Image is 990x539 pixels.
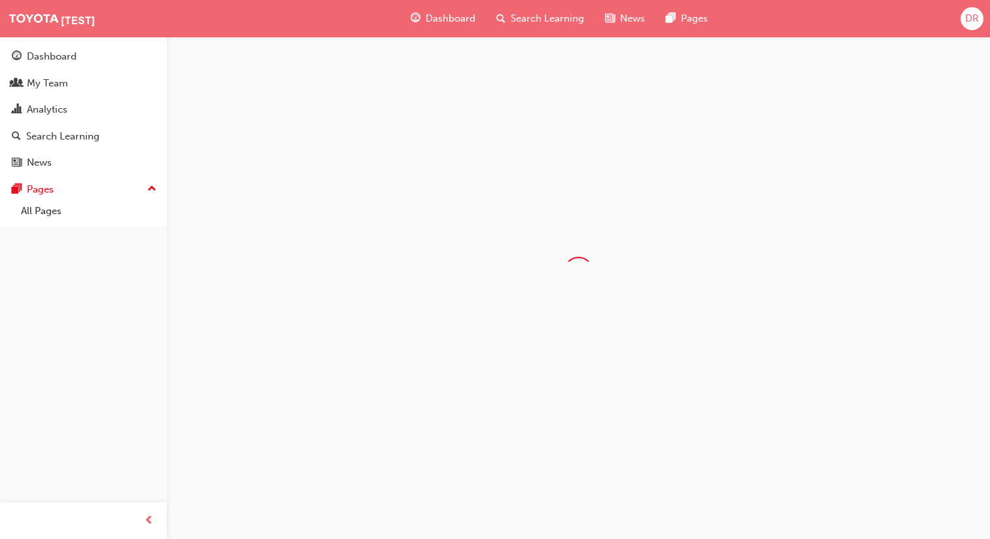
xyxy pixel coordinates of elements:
span: chart-icon [12,104,22,116]
div: Pages [27,182,54,197]
span: DR [965,11,979,26]
span: Pages [681,11,708,26]
div: News [27,155,52,170]
span: guage-icon [12,51,22,63]
a: My Team [5,71,162,96]
span: up-icon [147,181,156,198]
a: All Pages [16,201,162,221]
img: Trak [7,10,157,27]
span: pages-icon [666,10,676,27]
span: Search Learning [511,11,584,26]
a: news-iconNews [595,5,655,32]
div: My Team [27,76,68,91]
span: search-icon [496,10,505,27]
a: Analytics [5,98,162,122]
a: pages-iconPages [655,5,718,32]
button: DR [961,7,983,30]
div: Analytics [27,102,67,117]
a: Search Learning [5,124,162,149]
span: pages-icon [12,184,22,196]
div: DashboardMy TeamAnalyticsSearch LearningNews [5,45,162,175]
a: search-iconSearch Learning [486,5,595,32]
span: news-icon [12,157,22,169]
span: Dashboard [426,11,475,26]
span: prev-icon [144,513,154,529]
span: news-icon [605,10,615,27]
span: guage-icon [411,10,420,27]
div: Dashboard [27,49,77,64]
div: Search Learning [26,129,100,144]
a: guage-iconDashboard [400,5,486,32]
a: Dashboard [5,45,162,69]
button: Pages [5,177,162,202]
span: people-icon [12,78,22,90]
span: search-icon [12,131,21,143]
a: News [5,151,162,175]
span: News [620,11,645,26]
